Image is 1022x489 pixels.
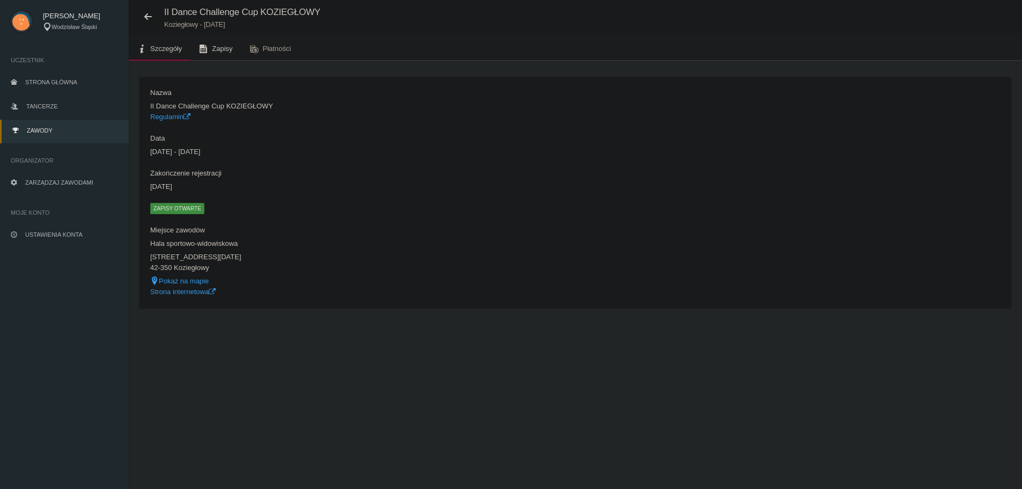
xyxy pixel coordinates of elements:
span: Zapisy [212,45,232,53]
span: Tancerze [26,103,57,110]
span: Ustawienia konta [25,231,83,238]
a: Szczegóły [129,37,190,61]
small: Koziegłowy - [DATE] [164,21,320,28]
span: [PERSON_NAME] [43,11,118,21]
span: II Dance Challenge Cup KOZIEGŁOWY [164,7,320,17]
img: svg [11,11,32,32]
dd: 42-350 Koziegłowy [150,262,570,273]
span: Zawody [27,127,53,134]
a: Pokaż na mapie [150,277,209,285]
dd: [STREET_ADDRESS][DATE] [150,252,570,262]
dt: Data [150,133,570,144]
a: Zapisy [190,37,241,61]
dd: [DATE] - [DATE] [150,147,570,157]
dt: Zakończenie rejestracji [150,168,570,179]
dd: Hala sportowo-widowiskowa [150,238,570,249]
a: Płatności [241,37,300,61]
dd: II Dance Challenge Cup KOZIEGŁOWY [150,101,570,112]
span: Organizator [11,155,118,166]
span: Płatności [263,45,291,53]
dt: Nazwa [150,87,570,98]
a: Strona internetowa [150,288,216,296]
span: Strona główna [25,79,77,85]
span: Zapisy otwarte [150,203,204,214]
dd: [DATE] [150,181,570,192]
span: Szczegóły [150,45,182,53]
span: Uczestnik [11,55,118,65]
a: Zapisy otwarte [150,204,204,212]
div: Wodzisław Śląski [43,23,118,32]
span: Moje konto [11,207,118,218]
a: Regulamin [150,113,190,121]
span: Zarządzaj zawodami [25,179,93,186]
dt: Miejsce zawodów [150,225,570,236]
